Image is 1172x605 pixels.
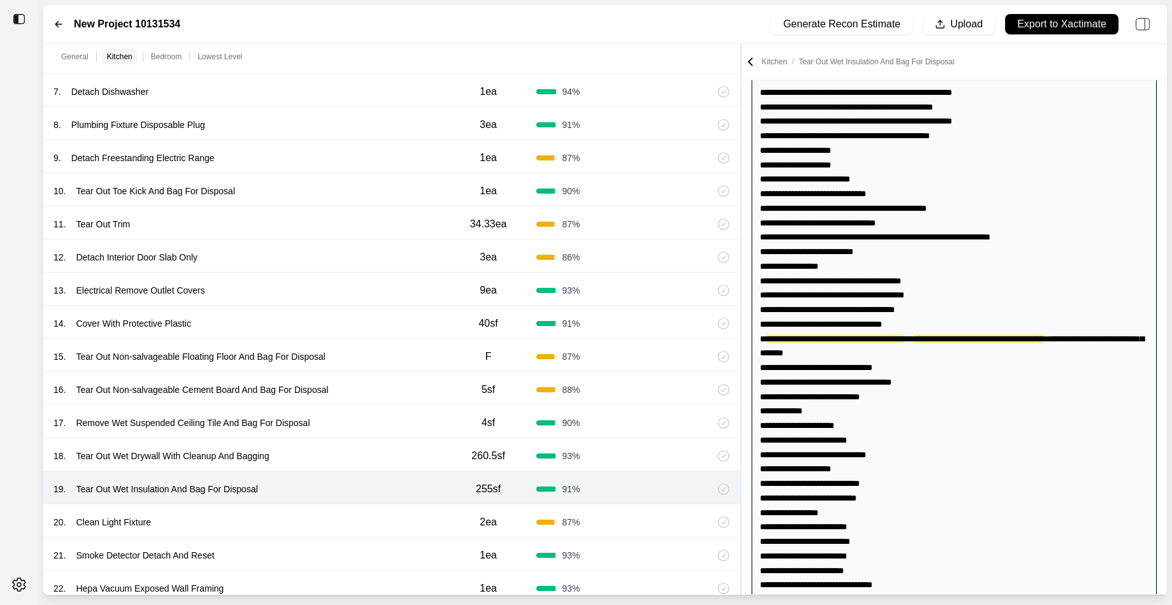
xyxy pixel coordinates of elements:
p: F [485,349,492,364]
span: 86 % [562,251,580,264]
p: 8 . [54,118,61,131]
span: 94 % [562,85,580,98]
p: 3ea [480,117,497,132]
p: 14 . [54,317,66,330]
p: 16 . [54,383,66,396]
p: 20 . [54,516,66,529]
p: 1ea [480,581,497,596]
p: Export to Xactimate [1017,17,1106,32]
span: 91 % [562,317,580,330]
p: Detach Interior Door Slab Only [71,248,203,266]
p: 1ea [480,548,497,563]
p: Tear Out Wet Drywall With Cleanup And Bagging [71,447,274,465]
p: 19 . [54,483,66,495]
p: 34.33ea [470,217,507,232]
p: 1ea [480,150,497,166]
p: 5sf [482,382,495,397]
span: 91 % [562,118,580,131]
p: Kitchen [107,52,132,62]
img: toggle sidebar [13,13,25,25]
span: 93 % [562,582,580,595]
span: 87 % [562,152,580,164]
p: Detach Freestanding Electric Range [66,149,220,167]
p: 40sf [478,316,497,331]
span: 93 % [562,284,580,297]
p: Tear Out Trim [71,215,135,233]
p: Detach Dishwasher [66,83,154,101]
p: 4sf [482,415,495,431]
p: 1ea [480,84,497,99]
p: Hepa Vacuum Exposed Wall Framing [71,580,229,597]
p: Cover With Protective Plastic [71,315,196,332]
p: 9 . [54,152,61,164]
p: 18 . [54,450,66,462]
img: right-panel.svg [1129,10,1157,38]
span: 90 % [562,185,580,197]
p: 9ea [480,283,497,298]
p: 255sf [476,481,501,497]
p: 3ea [480,250,497,265]
p: Plumbing Fixture Disposable Plug [66,116,210,134]
p: 22 . [54,582,66,595]
p: 21 . [54,549,66,562]
p: 10 . [54,185,66,197]
p: Lowest Level [197,52,242,62]
p: Generate Recon Estimate [783,17,901,32]
span: 87 % [562,350,580,363]
p: 7 . [54,85,61,98]
p: 17 . [54,416,66,429]
span: 87 % [562,218,580,231]
p: Tear Out Non-salvageable Floating Floor And Bag For Disposal [71,348,330,366]
p: Tear Out Non-salvageable Cement Board And Bag For Disposal [71,381,333,399]
p: 15 . [54,350,66,363]
span: / [787,57,799,66]
p: Remove Wet Suspended Ceiling Tile And Bag For Disposal [71,414,315,432]
button: Generate Recon Estimate [771,14,912,34]
span: Tear Out Wet Insulation And Bag For Disposal [799,57,955,66]
button: Upload [923,14,995,34]
button: Export to Xactimate [1005,14,1118,34]
p: Kitchen [762,57,955,67]
p: 260.5sf [471,448,504,464]
p: Electrical Remove Outlet Covers [71,281,210,299]
span: 93 % [562,549,580,562]
p: 12 . [54,251,66,264]
span: 88 % [562,383,580,396]
label: New Project 10131534 [74,17,180,32]
span: 93 % [562,450,580,462]
p: 13 . [54,284,66,297]
p: Bedroom [151,52,182,62]
p: 11 . [54,218,66,231]
p: 1ea [480,183,497,199]
span: 91 % [562,483,580,495]
span: 90 % [562,416,580,429]
span: 87 % [562,516,580,529]
p: General [61,52,89,62]
p: Clean Light Fixture [71,513,156,531]
p: Tear Out Wet Insulation And Bag For Disposal [71,480,262,498]
p: 2ea [480,515,497,530]
p: Smoke Detector Detach And Reset [71,546,219,564]
p: Upload [950,17,983,32]
p: Tear Out Toe Kick And Bag For Disposal [71,182,240,200]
